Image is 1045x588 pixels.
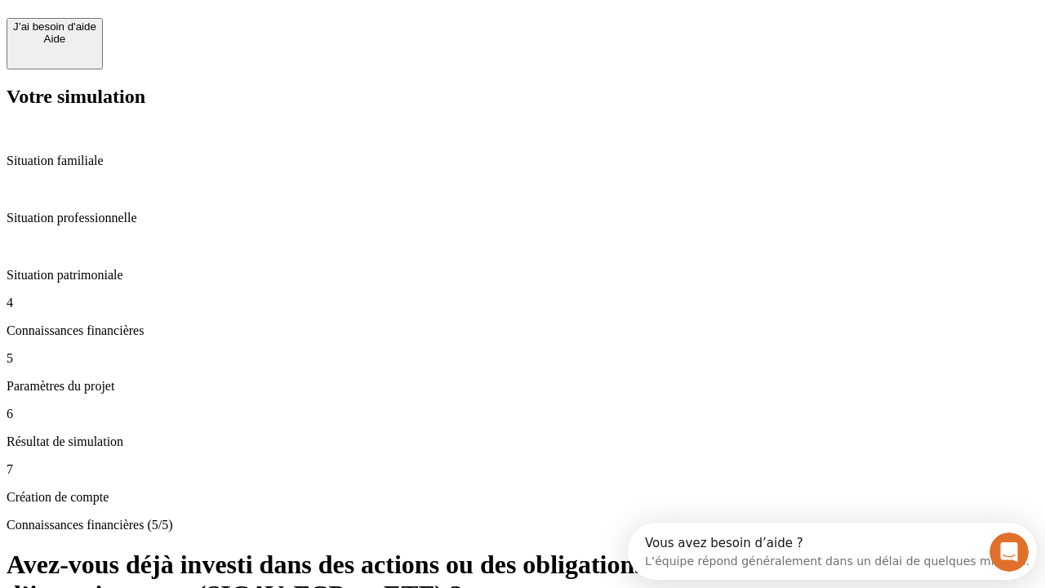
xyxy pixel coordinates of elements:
button: J’ai besoin d'aideAide [7,18,103,69]
div: Ouvrir le Messenger Intercom [7,7,450,51]
div: J’ai besoin d'aide [13,20,96,33]
iframe: Intercom live chat [989,532,1029,572]
p: Paramètres du projet [7,379,1038,394]
p: Situation familiale [7,154,1038,168]
div: L’équipe répond généralement dans un délai de quelques minutes. [17,27,402,44]
iframe: Intercom live chat discovery launcher [628,523,1037,580]
p: Situation professionnelle [7,211,1038,225]
p: Création de compte [7,490,1038,505]
p: 7 [7,462,1038,477]
p: 5 [7,351,1038,366]
p: Situation patrimoniale [7,268,1038,283]
div: Aide [13,33,96,45]
p: Connaissances financières [7,323,1038,338]
p: 4 [7,296,1038,310]
p: Résultat de simulation [7,434,1038,449]
h2: Votre simulation [7,86,1038,108]
p: Connaissances financières (5/5) [7,518,1038,532]
p: 6 [7,407,1038,421]
div: Vous avez besoin d’aide ? [17,14,402,27]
